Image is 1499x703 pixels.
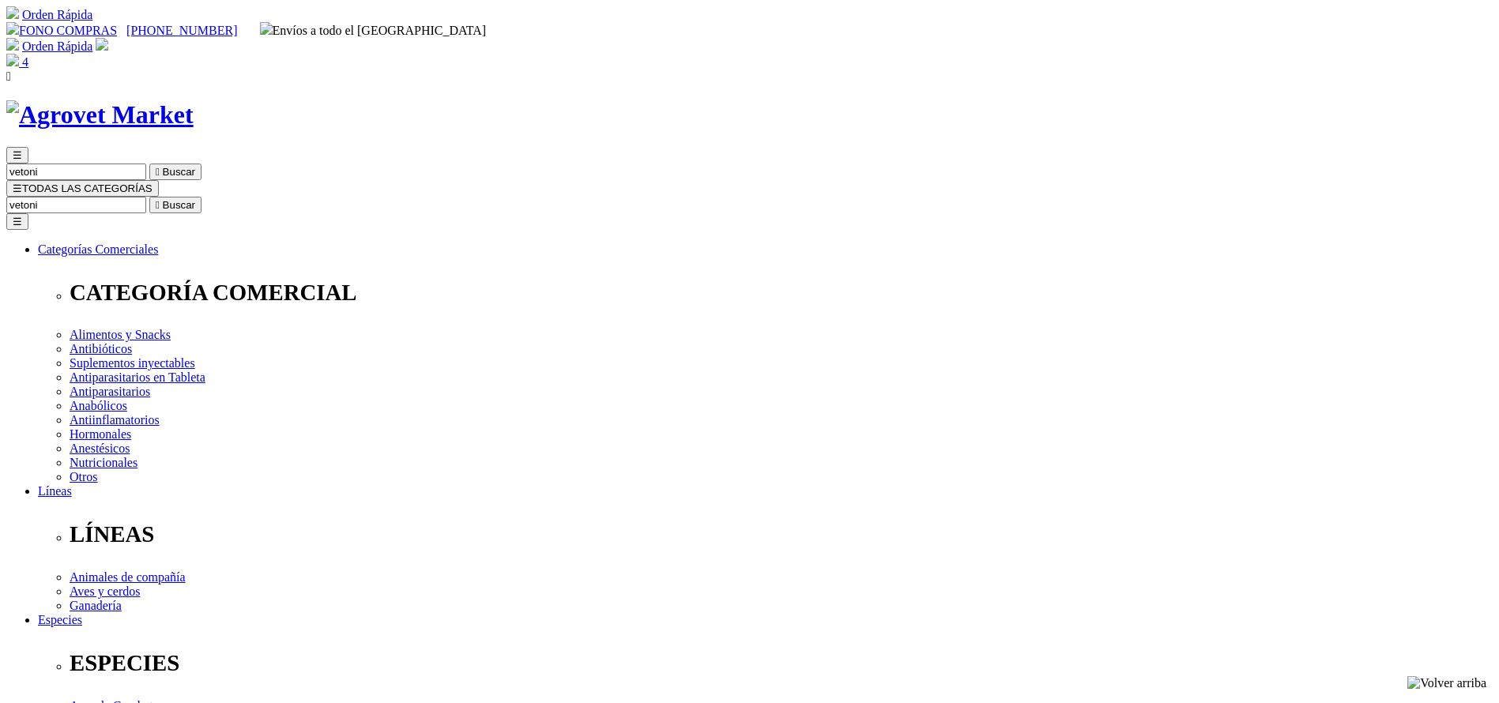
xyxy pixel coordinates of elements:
span: ☰ [13,182,22,194]
img: Agrovet Market [6,100,194,130]
a: Líneas [38,484,72,498]
button: ☰ [6,147,28,164]
img: phone.svg [6,22,19,35]
span: Buscar [163,199,195,211]
a: 4 [6,55,28,69]
a: Alimentos y Snacks [70,328,171,341]
button:  Buscar [149,197,201,213]
a: Acceda a su cuenta de cliente [96,39,108,53]
img: delivery-truck.svg [260,22,273,35]
a: Ganadería [70,599,122,612]
a: Antiparasitarios [70,385,150,398]
input: Buscar [6,197,146,213]
a: Categorías Comerciales [38,242,158,256]
span: Envíos a todo el [GEOGRAPHIC_DATA] [260,24,487,37]
button: ☰TODAS LAS CATEGORÍAS [6,180,159,197]
a: Aves y cerdos [70,585,140,598]
a: Especies [38,613,82,626]
a: Anabólicos [70,399,127,412]
a: Hormonales [70,427,131,441]
img: user.svg [96,38,108,51]
a: FONO COMPRAS [6,24,117,37]
img: shopping-cart.svg [6,38,19,51]
img: shopping-bag.svg [6,54,19,66]
a: Otros [70,470,98,483]
p: CATEGORÍA COMERCIAL [70,280,1493,306]
img: shopping-cart.svg [6,6,19,19]
button:  Buscar [149,164,201,180]
a: Orden Rápida [22,39,92,53]
span: 4 [22,55,28,69]
i:  [156,166,160,178]
p: LÍNEAS [70,521,1493,547]
a: Antiinflamatorios [70,413,160,427]
a: Nutricionales [70,456,137,469]
a: [PHONE_NUMBER] [126,24,237,37]
button: ☰ [6,213,28,230]
a: Anestésicos [70,442,130,455]
i:  [156,199,160,211]
a: Antibióticos [70,342,132,355]
input: Buscar [6,164,146,180]
i:  [6,70,11,83]
a: Suplementos inyectables [70,356,195,370]
span: ☰ [13,149,22,161]
a: Antiparasitarios en Tableta [70,370,205,384]
span: Buscar [163,166,195,178]
a: Animales de compañía [70,570,186,584]
img: Volver arriba [1407,676,1486,690]
a: Orden Rápida [22,8,92,21]
p: ESPECIES [70,650,1493,676]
